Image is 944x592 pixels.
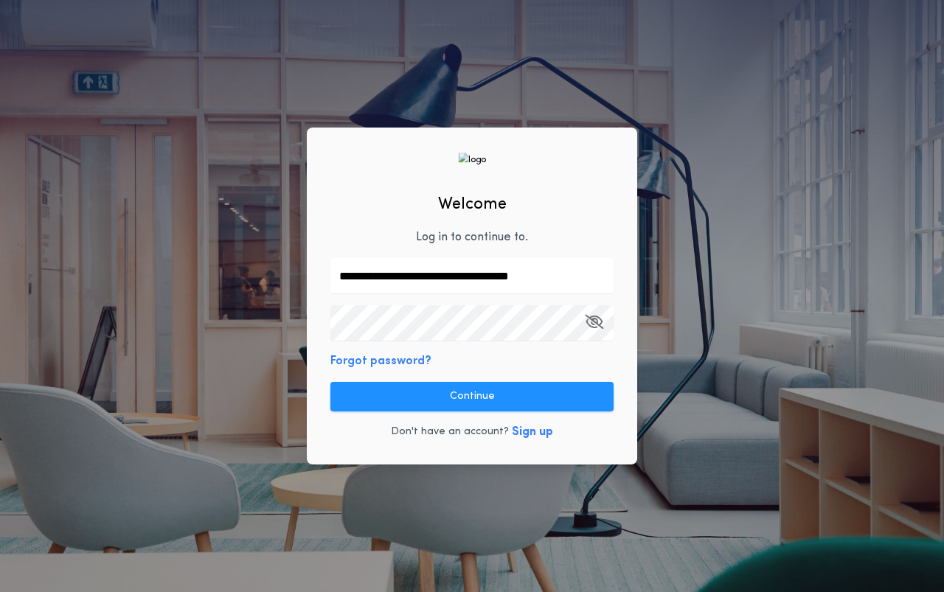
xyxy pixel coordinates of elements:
img: logo [458,153,486,167]
button: Sign up [512,423,553,441]
button: Continue [330,382,614,411]
h2: Welcome [438,192,507,217]
button: Forgot password? [330,352,431,370]
p: Don't have an account? [391,425,509,439]
p: Log in to continue to . [416,229,528,246]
